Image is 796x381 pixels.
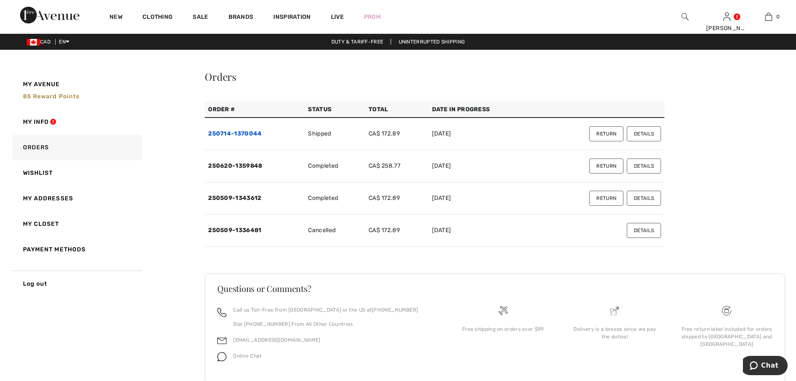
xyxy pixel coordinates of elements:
[627,159,661,174] button: Details
[59,39,69,45] span: EN
[205,72,664,82] div: Orders
[109,13,122,22] a: New
[233,353,262,359] span: Online Chat
[217,336,226,345] img: email
[429,150,535,182] td: [DATE]
[429,118,535,150] td: [DATE]
[365,102,429,118] th: Total
[217,308,226,317] img: call
[722,306,731,315] img: Free shipping on orders over $99
[372,307,418,313] a: [PHONE_NUMBER]
[229,13,254,22] a: Brands
[429,182,535,215] td: [DATE]
[305,150,365,182] td: Completed
[454,325,552,333] div: Free shipping on orders over $99
[11,237,142,262] a: Payment Methods
[723,13,730,20] a: Sign In
[429,215,535,247] td: [DATE]
[677,325,776,348] div: Free return label included for orders shipped to [GEOGRAPHIC_DATA] and [GEOGRAPHIC_DATA]
[627,223,661,238] button: Details
[11,186,142,211] a: My Addresses
[748,12,789,22] a: 0
[610,306,619,315] img: Delivery is a breeze since we pay the duties!
[11,160,142,186] a: Wishlist
[208,162,262,169] a: 250620-1359848
[365,150,429,182] td: CA$ 258.77
[20,7,79,23] img: 1ère Avenue
[429,102,535,118] th: Date in Progress
[498,306,508,315] img: Free shipping on orders over $99
[365,118,429,150] td: CA$ 172.89
[11,211,142,237] a: My Closet
[682,12,689,22] img: search the website
[193,13,208,22] a: Sale
[776,13,780,20] span: 0
[305,102,365,118] th: Status
[208,194,261,202] a: 250509-1343612
[27,39,54,45] span: CAD
[217,284,773,293] h3: Questions or Comments?
[566,325,664,340] div: Delivery is a breeze since we pay the duties!
[233,320,418,328] p: Dial [PHONE_NUMBER] From All Other Countries
[743,356,788,377] iframe: Opens a widget where you can chat to one of our agents
[365,215,429,247] td: CA$ 172.89
[305,215,365,247] td: Cancelled
[589,191,623,206] button: Return
[217,352,226,361] img: chat
[23,80,60,89] span: My Avenue
[305,118,365,150] td: Shipped
[331,13,344,21] a: Live
[627,126,661,141] button: Details
[233,306,418,314] p: Call us Toll-Free from [GEOGRAPHIC_DATA] or the US at
[205,102,305,118] th: Order #
[23,93,80,100] span: 85 Reward points
[233,337,320,343] a: [EMAIL_ADDRESS][DOMAIN_NAME]
[208,130,262,137] a: 250714-1370044
[706,24,747,33] div: [PERSON_NAME]
[305,182,365,215] td: Completed
[765,12,772,22] img: My Bag
[11,271,142,297] a: Log out
[142,13,173,22] a: Clothing
[273,13,310,22] span: Inspiration
[364,13,381,21] a: Prom
[11,135,142,160] a: Orders
[365,182,429,215] td: CA$ 172.89
[589,159,623,174] button: Return
[723,12,730,22] img: My Info
[11,109,142,135] a: My Info
[627,191,661,206] button: Details
[589,126,623,141] button: Return
[208,227,261,234] a: 250509-1336481
[27,39,40,46] img: Canadian Dollar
